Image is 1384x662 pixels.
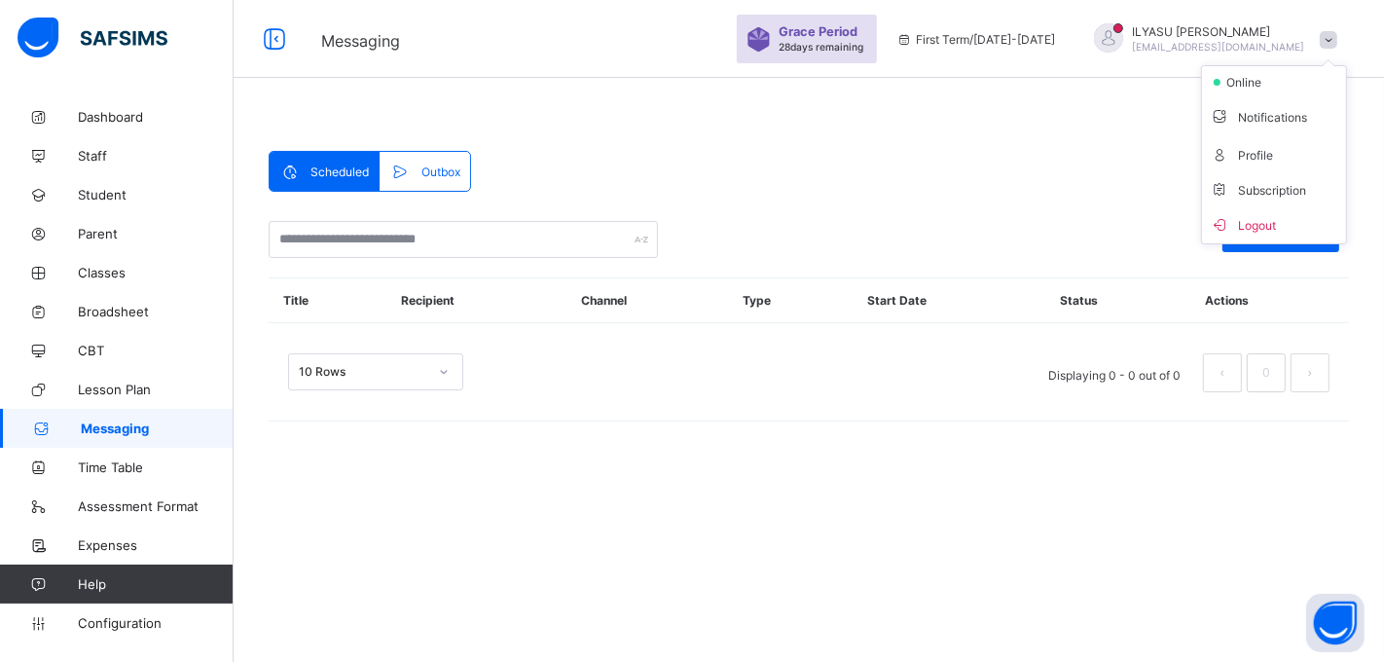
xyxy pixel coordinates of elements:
th: Actions [1190,278,1349,323]
span: Messaging [321,31,400,51]
span: Classes [78,265,234,280]
span: Configuration [78,615,233,631]
button: next page [1291,353,1329,392]
span: Profile [1210,143,1338,165]
span: Student [78,187,234,202]
span: Dashboard [78,109,234,125]
span: Notifications [1210,105,1338,128]
li: dropdown-list-item-null-2 [1202,66,1346,97]
th: Type [729,278,854,323]
span: session/term information [896,32,1055,47]
span: Lesson Plan [78,382,234,397]
div: 10 Rows [299,365,427,380]
span: CBT [78,343,234,358]
span: Help [78,576,233,592]
span: Assessment Format [78,498,234,514]
span: Expenses [78,537,234,553]
li: Displaying 0 - 0 out of 0 [1034,353,1195,392]
span: Scheduled [310,165,369,179]
span: 28 days remaining [779,41,863,53]
th: Channel [566,278,729,323]
th: Recipient [386,278,565,323]
li: 下一页 [1291,353,1329,392]
div: ILYASUIBRAHIM [1074,23,1347,55]
li: dropdown-list-item-text-3 [1202,97,1346,135]
span: Outbox [421,165,460,179]
span: Grace Period [779,24,857,39]
span: Subscription [1210,183,1307,198]
span: Staff [78,148,234,164]
th: Title [269,278,386,323]
span: Logout [1210,213,1338,236]
th: Start Date [854,278,1045,323]
span: [EMAIL_ADDRESS][DOMAIN_NAME] [1133,41,1305,53]
span: Broadsheet [78,304,234,319]
th: Status [1045,278,1191,323]
img: sticker-purple.71386a28dfed39d6af7621340158ba97.svg [747,27,771,52]
button: prev page [1203,353,1242,392]
a: 0 [1257,360,1275,386]
li: 0 [1247,353,1286,392]
li: dropdown-list-item-null-6 [1202,173,1346,205]
li: 上一页 [1203,353,1242,392]
span: online [1225,75,1274,90]
span: Parent [78,226,234,241]
button: Open asap [1306,594,1365,652]
span: Time Table [78,460,234,475]
li: dropdown-list-item-text-4 [1202,135,1346,173]
img: safsims [18,18,167,58]
span: Messaging [81,421,234,436]
li: dropdown-list-item-buttom-7 [1202,205,1346,243]
span: ILYASU [PERSON_NAME] [1133,24,1305,39]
